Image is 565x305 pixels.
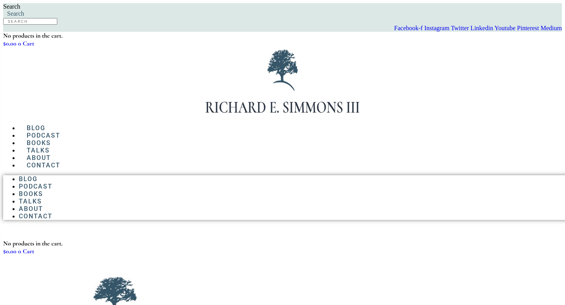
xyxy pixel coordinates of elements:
[3,40,16,47] bdi: 0.00
[3,18,57,25] input: SEARCH
[517,25,541,31] a: Pinterest
[394,25,423,31] span: Facebook-f
[18,247,21,255] span: 0
[3,124,562,169] nav: Menu
[19,148,59,168] a: About
[494,25,517,31] a: Youtube
[3,240,166,247] div: No products in the cart.
[451,25,469,31] span: Twitter
[3,247,6,255] span: $
[19,175,38,183] a: Blog
[517,25,539,31] span: Pinterest
[19,140,58,160] a: Talks
[451,25,470,31] a: Twitter
[19,133,59,153] a: Books
[470,25,494,31] a: Linkedin
[23,40,34,47] span: Cart
[3,32,562,40] div: No products in the cart.
[19,212,53,220] a: Contact
[19,125,68,145] a: Podcast
[424,25,449,31] span: Instagram
[19,190,43,198] a: Books
[394,25,425,31] a: Facebook-f
[3,247,16,255] bdi: 0.00
[18,40,21,47] span: 0
[19,198,42,205] a: Talks
[19,205,43,212] a: About
[3,247,34,255] a: $0.00 0 Cart
[19,118,53,138] a: Blog
[3,40,34,47] a: $0.00 0 Cart
[19,183,53,190] a: Podcast
[470,25,493,31] span: Linkedin
[7,10,24,17] span: Search
[494,25,516,31] span: Youtube
[3,3,20,10] label: Search
[424,25,451,31] a: Instagram
[541,25,562,31] a: Medium
[23,247,34,255] span: Cart
[19,155,68,175] a: Contact
[3,40,6,47] span: $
